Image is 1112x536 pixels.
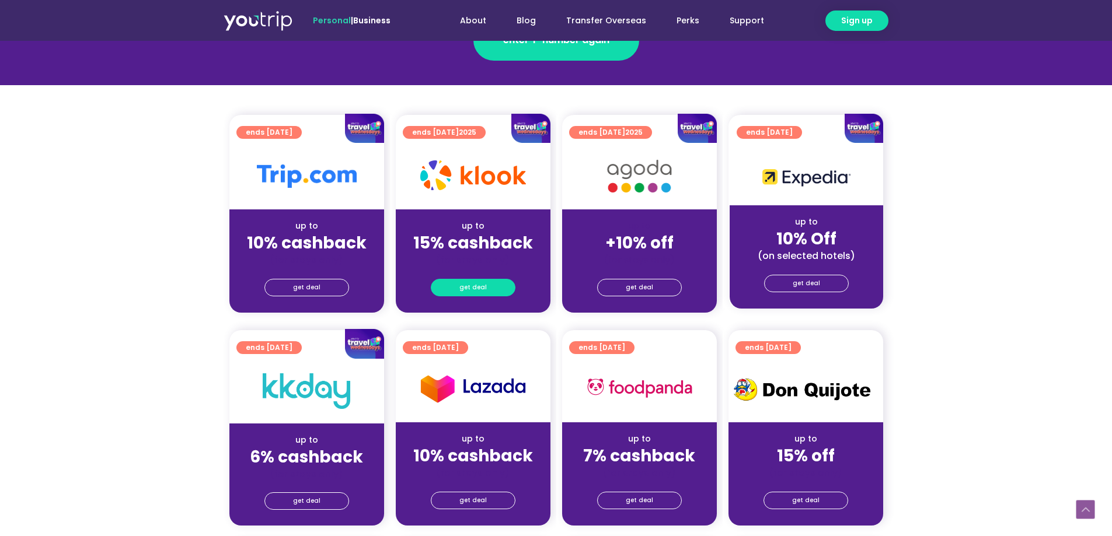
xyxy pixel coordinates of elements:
[445,10,501,31] a: About
[293,279,320,296] span: get deal
[431,279,515,296] a: get deal
[239,254,375,266] div: (for stays only)
[293,493,320,509] span: get deal
[738,433,874,445] div: up to
[571,433,707,445] div: up to
[571,467,707,479] div: (for stays only)
[264,279,349,296] a: get deal
[422,10,779,31] nav: Menu
[412,341,459,354] span: ends [DATE]
[459,492,487,509] span: get deal
[264,492,349,510] a: get deal
[793,275,820,292] span: get deal
[571,254,707,266] div: (for stays only)
[569,341,635,354] a: ends [DATE]
[247,232,367,254] strong: 10% cashback
[431,492,515,509] a: get deal
[597,492,682,509] a: get deal
[413,232,533,254] strong: 15% cashback
[501,10,551,31] a: Blog
[764,275,849,292] a: get deal
[764,492,848,509] a: get deal
[777,444,835,467] strong: 15% off
[239,434,375,446] div: up to
[413,444,533,467] strong: 10% cashback
[597,279,682,296] a: get deal
[714,10,779,31] a: Support
[578,341,625,354] span: ends [DATE]
[459,279,487,296] span: get deal
[551,10,661,31] a: Transfer Overseas
[250,446,363,468] strong: 6% cashback
[403,341,468,354] a: ends [DATE]
[745,341,792,354] span: ends [DATE]
[792,492,820,509] span: get deal
[626,492,653,509] span: get deal
[776,227,836,250] strong: 10% Off
[605,232,674,254] strong: +10% off
[239,220,375,232] div: up to
[626,279,653,296] span: get deal
[841,15,873,27] span: Sign up
[735,341,801,354] a: ends [DATE]
[739,216,874,228] div: up to
[405,220,541,232] div: up to
[405,467,541,479] div: (for stays only)
[313,15,351,26] span: Personal
[629,220,650,232] span: up to
[313,15,391,26] span: |
[583,444,695,467] strong: 7% cashback
[405,433,541,445] div: up to
[353,15,391,26] a: Business
[825,10,888,31] a: Sign up
[661,10,714,31] a: Perks
[738,467,874,479] div: (for stays only)
[405,254,541,266] div: (for stays only)
[739,250,874,262] div: (on selected hotels)
[239,468,375,480] div: (for stays only)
